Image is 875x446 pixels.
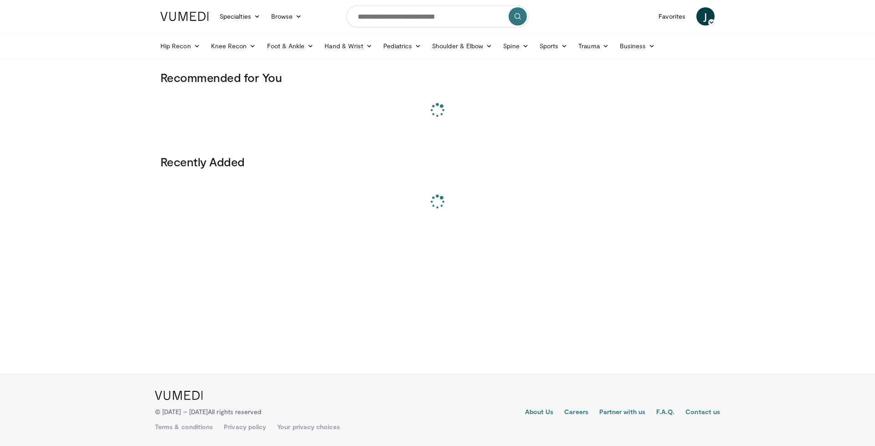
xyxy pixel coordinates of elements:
[262,37,319,55] a: Foot & Ankle
[160,154,715,169] h3: Recently Added
[564,407,588,418] a: Careers
[266,7,308,26] a: Browse
[160,12,209,21] img: VuMedi Logo
[155,422,213,431] a: Terms & conditions
[160,70,715,85] h3: Recommended for You
[277,422,340,431] a: Your privacy choices
[214,7,266,26] a: Specialties
[319,37,378,55] a: Hand & Wrist
[155,37,206,55] a: Hip Recon
[224,422,266,431] a: Privacy policy
[206,37,262,55] a: Knee Recon
[525,407,554,418] a: About Us
[378,37,427,55] a: Pediatrics
[534,37,573,55] a: Sports
[427,37,498,55] a: Shoulder & Elbow
[653,7,691,26] a: Favorites
[498,37,534,55] a: Spine
[599,407,645,418] a: Partner with us
[656,407,674,418] a: F.A.Q.
[685,407,720,418] a: Contact us
[696,7,715,26] a: J
[573,37,614,55] a: Trauma
[614,37,661,55] a: Business
[208,408,261,415] span: All rights reserved
[346,5,529,27] input: Search topics, interventions
[155,407,262,416] p: © [DATE] – [DATE]
[155,391,203,400] img: VuMedi Logo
